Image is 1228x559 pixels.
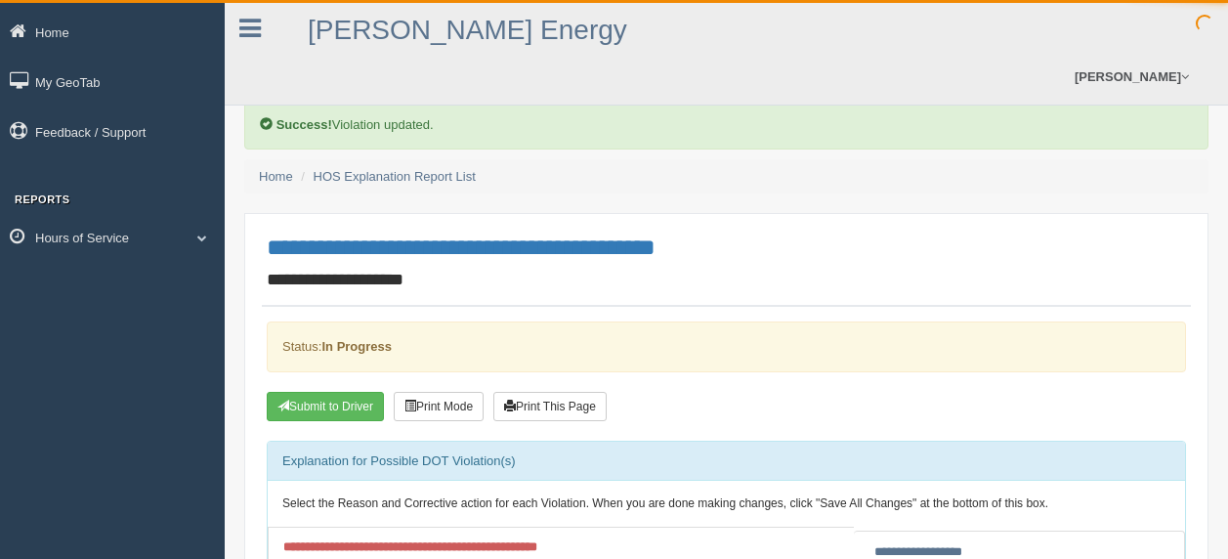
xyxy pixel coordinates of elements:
[276,117,332,132] b: Success!
[308,15,627,45] a: [PERSON_NAME] Energy
[267,392,384,421] button: Submit To Driver
[314,169,476,184] a: HOS Explanation Report List
[394,392,484,421] button: Print Mode
[267,322,1186,371] div: Status:
[1065,49,1199,105] a: [PERSON_NAME]
[259,169,293,184] a: Home
[244,64,1208,150] div: Violation updated.
[268,442,1185,481] div: Explanation for Possible DOT Violation(s)
[268,481,1185,528] div: Select the Reason and Corrective action for each Violation. When you are done making changes, cli...
[321,339,392,354] strong: In Progress
[493,392,607,421] button: Print This Page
